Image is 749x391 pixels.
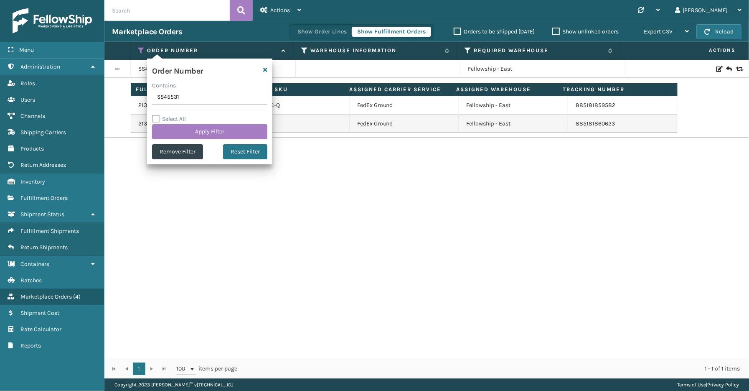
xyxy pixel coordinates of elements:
[73,293,81,300] span: ( 4 )
[20,96,35,103] span: Users
[552,28,619,35] label: Show unlinked orders
[240,115,350,133] td: SS12QN
[459,96,568,115] td: Fellowship - East
[152,64,203,76] h4: Order Number
[459,115,568,133] td: Fellowship - East
[152,124,267,139] button: Apply Filter
[350,115,459,133] td: FedEx Ground
[350,96,459,115] td: FedEx Ground
[456,86,553,93] label: Assigned Warehouse
[20,129,66,136] span: Shipping Carriers
[138,120,161,128] a: 2138999
[223,144,267,159] button: Reset Filter
[20,293,72,300] span: Marketplace Orders
[349,86,446,93] label: Assigned Carrier Service
[736,66,741,72] i: Replace
[152,144,203,159] button: Remove Filter
[20,211,64,218] span: Shipment Status
[20,227,79,235] span: Fulfillment Shipments
[20,178,45,185] span: Inventory
[114,378,233,391] p: Copyright 2023 [PERSON_NAME]™ v [TECHNICAL_ID]
[20,244,68,251] span: Return Shipments
[20,326,61,333] span: Rate Calculator
[677,382,706,388] a: Terms of Use
[249,365,740,373] div: 1 - 1 of 1 items
[138,65,160,73] a: SS45531
[136,86,232,93] label: Fulfillment Order ID
[20,112,45,120] span: Channels
[716,66,721,72] i: Edit
[696,24,741,39] button: Reload
[677,378,739,391] div: |
[176,363,237,375] span: items per page
[576,120,615,127] a: 885181860623
[563,86,660,93] label: Tracking Number
[270,7,290,14] span: Actions
[20,342,41,349] span: Reports
[176,365,189,373] span: 100
[310,47,441,54] label: Warehouse Information
[133,363,145,375] a: 1
[20,63,60,70] span: Administration
[112,27,182,37] h3: Marketplace Orders
[243,86,339,93] label: Product SKU
[20,145,44,152] span: Products
[19,46,34,54] span: Menu
[352,27,431,37] button: Show Fulfillment Orders
[576,102,615,109] a: 885181859582
[20,261,49,268] span: Containers
[20,194,68,202] span: Fulfillment Orders
[240,96,350,115] td: GEN-AB-C-Q
[474,47,604,54] label: Required Warehouse
[292,27,352,37] button: Show Order Lines
[152,115,186,123] label: Select All
[152,81,176,90] label: Contains
[20,80,35,87] span: Roles
[454,28,535,35] label: Orders to be shipped [DATE]
[460,60,625,78] td: Fellowship - East
[13,8,92,33] img: logo
[644,28,673,35] span: Export CSV
[20,277,42,284] span: Batches
[147,47,277,54] label: Order Number
[20,309,59,317] span: Shipment Cost
[707,382,739,388] a: Privacy Policy
[138,101,161,110] a: 2138998
[726,65,731,73] i: Create Return Label
[20,161,66,169] span: Return Addresses
[623,43,741,57] span: Actions
[152,90,267,105] input: Type the text you wish to filter on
